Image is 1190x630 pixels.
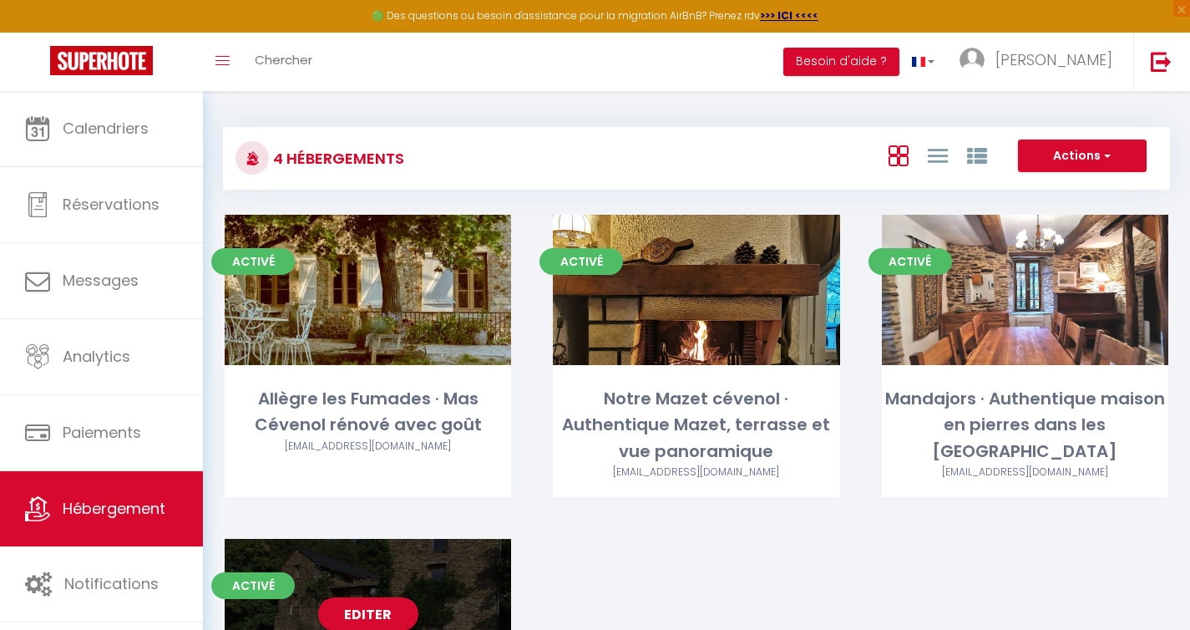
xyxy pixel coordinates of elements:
[928,141,948,169] a: Vue en Liste
[539,248,623,275] span: Activé
[63,346,130,367] span: Analytics
[882,465,1168,480] div: Airbnb
[63,422,141,443] span: Paiements
[995,49,1112,70] span: [PERSON_NAME]
[967,141,987,169] a: Vue par Groupe
[50,46,153,75] img: Super Booking
[882,386,1168,465] div: Mandajors · Authentique maison en pierres dans les [GEOGRAPHIC_DATA]
[63,498,165,519] span: Hébergement
[760,8,818,23] a: >>> ICI <<<<
[64,573,159,594] span: Notifications
[211,248,295,275] span: Activé
[225,439,511,455] div: Airbnb
[960,48,985,73] img: ...
[63,194,160,215] span: Réservations
[1018,140,1147,173] button: Actions
[1151,51,1172,72] img: logout
[211,572,295,599] span: Activé
[947,33,1133,91] a: ... [PERSON_NAME]
[553,386,839,465] div: Notre Mazet cévenol · Authentique Mazet, terrasse et vue panoramique
[553,465,839,480] div: Airbnb
[783,48,899,76] button: Besoin d'aide ?
[889,141,909,169] a: Vue en Box
[868,248,952,275] span: Activé
[269,140,404,177] h3: 4 Hébergements
[225,386,511,439] div: Allègre les Fumades · Mas Cévenol rénové avec goût
[63,118,149,139] span: Calendriers
[242,33,325,91] a: Chercher
[63,270,139,291] span: Messages
[255,51,312,69] span: Chercher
